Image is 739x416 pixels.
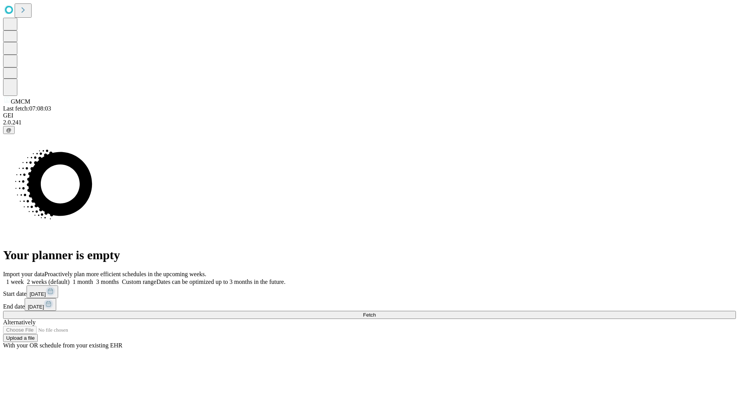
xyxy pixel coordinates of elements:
[3,311,736,319] button: Fetch
[30,291,46,297] span: [DATE]
[156,278,285,285] span: Dates can be optimized up to 3 months in the future.
[25,298,56,311] button: [DATE]
[3,248,736,262] h1: Your planner is empty
[3,298,736,311] div: End date
[3,319,35,325] span: Alternatively
[28,304,44,310] span: [DATE]
[27,278,70,285] span: 2 weeks (default)
[6,278,24,285] span: 1 week
[3,119,736,126] div: 2.0.241
[6,127,12,133] span: @
[3,342,122,349] span: With your OR schedule from your existing EHR
[73,278,93,285] span: 1 month
[363,312,376,318] span: Fetch
[3,112,736,119] div: GEI
[3,285,736,298] div: Start date
[11,98,30,105] span: GMCM
[3,126,15,134] button: @
[122,278,156,285] span: Custom range
[45,271,206,277] span: Proactively plan more efficient schedules in the upcoming weeks.
[27,285,58,298] button: [DATE]
[3,271,45,277] span: Import your data
[96,278,119,285] span: 3 months
[3,105,51,112] span: Last fetch: 07:08:03
[3,334,38,342] button: Upload a file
